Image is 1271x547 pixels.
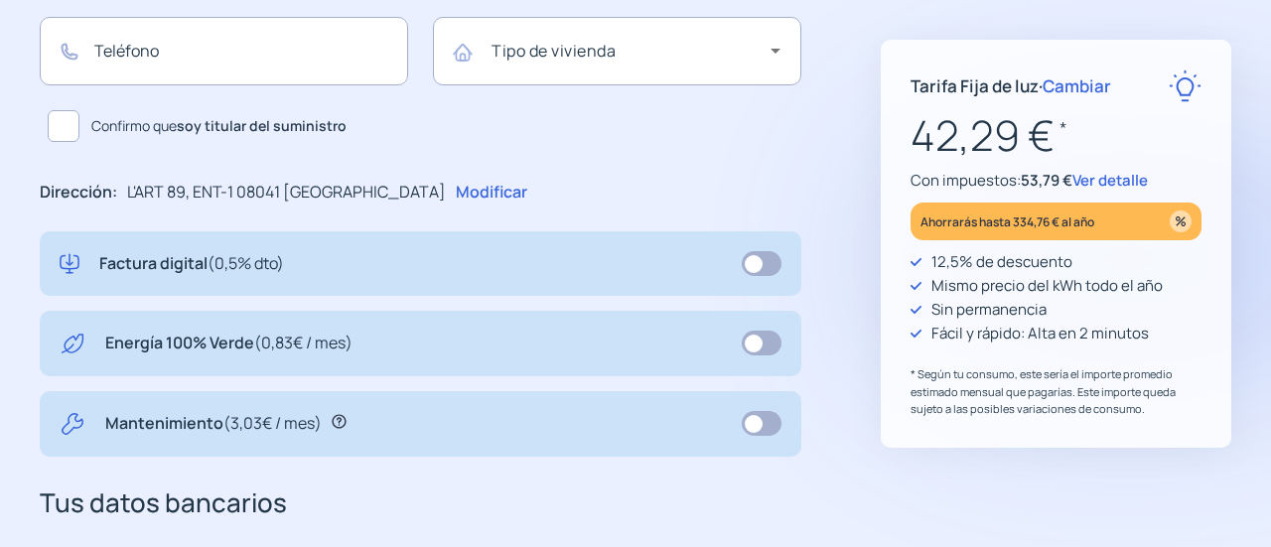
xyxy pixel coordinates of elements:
[911,169,1201,193] p: Con impuestos:
[177,116,347,135] b: soy titular del suministro
[911,72,1111,99] p: Tarifa Fija de luz ·
[99,251,284,277] p: Factura digital
[223,412,322,434] span: (3,03€ / mes)
[91,115,347,137] span: Confirmo que
[931,298,1047,322] p: Sin permanencia
[254,332,353,353] span: (0,83€ / mes)
[931,274,1163,298] p: Mismo precio del kWh todo el año
[456,180,527,205] p: Modificar
[60,331,85,356] img: energy-green.svg
[60,251,79,277] img: digital-invoice.svg
[40,180,117,205] p: Dirección:
[40,482,801,524] h3: Tus datos bancarios
[931,250,1072,274] p: 12,5% de descuento
[208,252,284,274] span: (0,5% dto)
[1169,69,1201,102] img: rate-E.svg
[492,40,616,62] mat-label: Tipo de vivienda
[1043,74,1111,97] span: Cambiar
[1072,170,1148,191] span: Ver detalle
[127,180,446,205] p: L'ART 89, ENT-1 08041 [GEOGRAPHIC_DATA]
[105,411,322,437] p: Mantenimiento
[911,365,1201,418] p: * Según tu consumo, este sería el importe promedio estimado mensual que pagarías. Este importe qu...
[911,102,1201,169] p: 42,29 €
[105,331,353,356] p: Energía 100% Verde
[920,210,1094,233] p: Ahorrarás hasta 334,76 € al año
[1170,210,1192,232] img: percentage_icon.svg
[60,411,85,437] img: tool.svg
[1021,170,1072,191] span: 53,79 €
[931,322,1149,345] p: Fácil y rápido: Alta en 2 minutos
